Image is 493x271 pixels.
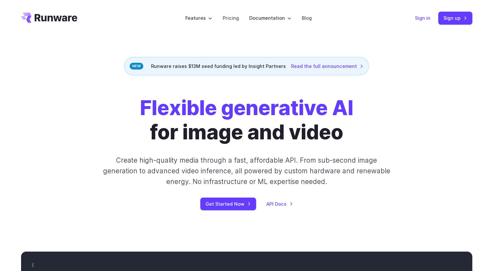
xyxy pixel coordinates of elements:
label: Documentation [249,14,291,22]
p: Create high-quality media through a fast, affordable API. From sub-second image generation to adv... [102,155,391,187]
strong: Flexible generative AI [140,96,353,120]
a: Sign in [415,14,430,22]
h1: for image and video [140,96,353,145]
a: API Docs [266,200,293,208]
span: { [31,262,34,268]
a: Pricing [223,14,239,22]
a: Read the full announcement [291,62,363,70]
div: Runware raises $13M seed funding led by Insight Partners [124,57,369,75]
label: Features [185,14,212,22]
a: Blog [302,14,312,22]
a: Go to / [21,13,77,23]
a: Get Started Now [200,198,256,210]
a: Sign up [438,12,472,24]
